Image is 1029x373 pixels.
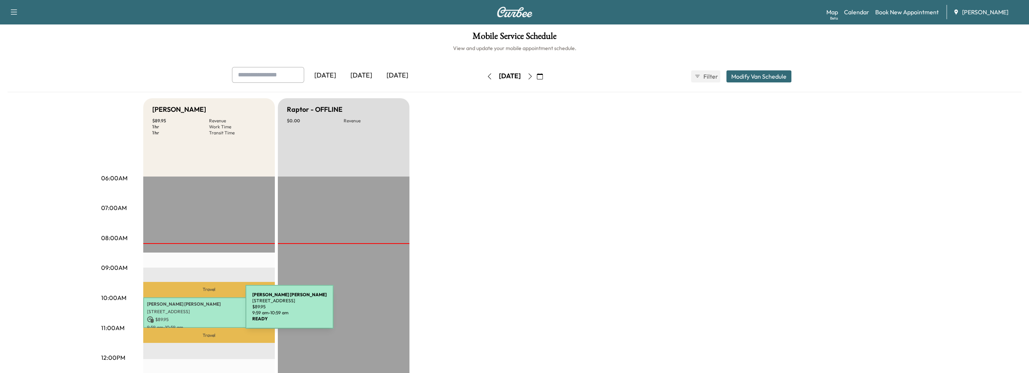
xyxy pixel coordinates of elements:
p: 1 hr [152,130,209,136]
img: Curbee Logo [497,7,533,17]
p: 06:00AM [101,174,127,183]
p: 1 hr [152,124,209,130]
p: 10:00AM [101,293,126,302]
p: $ 89.95 [147,316,271,323]
p: Travel [143,282,275,298]
p: [STREET_ADDRESS] [147,309,271,315]
button: Filter [691,70,720,82]
p: 9:59 am - 10:59 am [252,310,327,316]
div: [DATE] [343,67,379,84]
p: 11:00AM [101,323,124,332]
p: 08:00AM [101,233,127,242]
div: [DATE] [499,72,521,81]
p: Revenue [344,118,400,124]
h6: View and update your mobile appointment schedule. [8,44,1021,52]
h5: Raptor - OFFLINE [287,104,342,115]
span: [PERSON_NAME] [962,8,1008,17]
div: [DATE] [379,67,415,84]
p: $ 0.00 [287,118,344,124]
p: 07:00AM [101,203,127,212]
b: [PERSON_NAME] [PERSON_NAME] [252,292,327,297]
p: Work Time [209,124,266,130]
p: $ 89.95 [152,118,209,124]
a: Calendar [844,8,869,17]
p: [STREET_ADDRESS] [252,298,327,304]
a: Book New Appointment [875,8,939,17]
b: READY [252,316,268,321]
div: [DATE] [307,67,343,84]
p: Transit Time [209,130,266,136]
p: Travel [143,328,275,343]
p: 9:59 am - 10:59 am [147,324,271,330]
p: Revenue [209,118,266,124]
h5: [PERSON_NAME] [152,104,206,115]
p: 12:00PM [101,353,125,362]
p: [PERSON_NAME] [PERSON_NAME] [147,301,271,307]
span: Filter [703,72,717,81]
button: Modify Van Schedule [726,70,791,82]
a: MapBeta [826,8,838,17]
div: Beta [830,15,838,21]
h1: Mobile Service Schedule [8,32,1021,44]
p: 09:00AM [101,263,127,272]
p: $ 89.95 [252,304,327,310]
